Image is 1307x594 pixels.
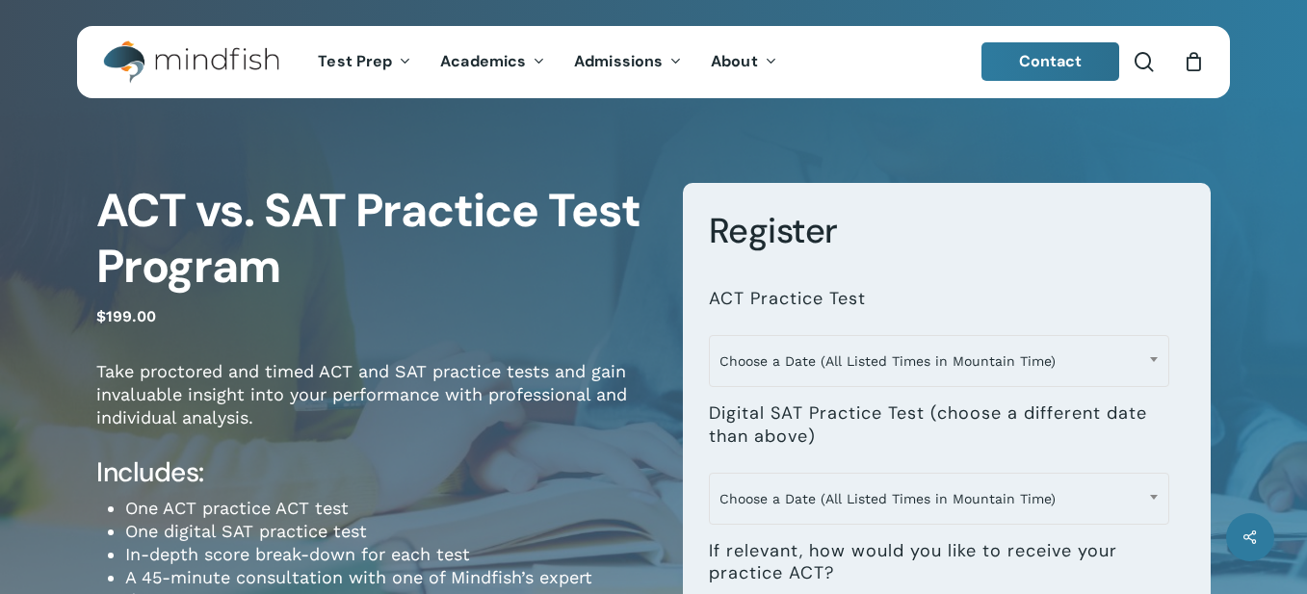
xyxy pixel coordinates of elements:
h3: Register [709,209,1185,253]
a: About [696,54,792,70]
header: Main Menu [77,26,1230,98]
a: Admissions [560,54,696,70]
span: Choose a Date (All Listed Times in Mountain Time) [709,335,1169,387]
a: Academics [426,54,560,70]
label: Digital SAT Practice Test (choose a different date than above) [709,402,1169,448]
span: Test Prep [318,51,392,71]
a: Cart [1183,51,1204,72]
span: Choose a Date (All Listed Times in Mountain Time) [710,341,1168,381]
span: About [711,51,758,71]
h1: ACT vs. SAT Practice Test Program [96,183,654,295]
nav: Main Menu [303,26,791,98]
label: If relevant, how would you like to receive your practice ACT? [709,540,1169,585]
li: One digital SAT practice test [125,520,654,543]
bdi: 199.00 [96,307,156,325]
p: Take proctored and timed ACT and SAT practice tests and gain invaluable insight into your perform... [96,360,654,455]
h4: Includes: [96,455,654,490]
span: $ [96,307,106,325]
a: Test Prep [303,54,426,70]
span: Choose a Date (All Listed Times in Mountain Time) [710,478,1168,519]
span: Admissions [574,51,663,71]
a: Contact [981,42,1120,81]
li: In-depth score break-down for each test [125,543,654,566]
span: Choose a Date (All Listed Times in Mountain Time) [709,473,1169,525]
span: Academics [440,51,526,71]
li: One ACT practice ACT test [125,497,654,520]
label: ACT Practice Test [709,288,866,310]
span: Contact [1019,51,1083,71]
